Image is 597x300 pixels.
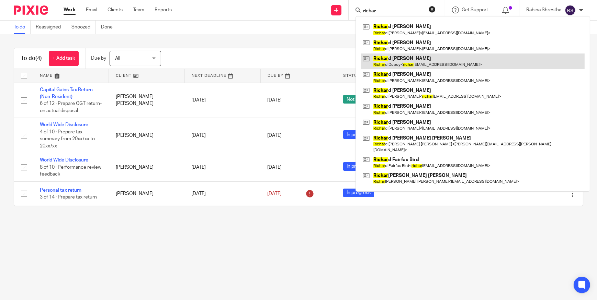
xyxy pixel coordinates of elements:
[343,130,374,139] span: In progress
[267,165,282,170] span: [DATE]
[64,7,76,13] a: Work
[40,87,93,99] a: Capital Gains Tax Return (Non-Resident)
[14,5,48,15] img: Pixie
[155,7,172,13] a: Reports
[14,21,31,34] a: To do
[267,133,282,138] span: [DATE]
[40,188,81,193] a: Personal tax return
[267,98,282,103] span: [DATE]
[462,8,488,12] span: Get Support
[267,191,282,196] span: [DATE]
[109,118,185,153] td: [PERSON_NAME]
[343,189,374,197] span: In progress
[40,122,88,127] a: World Wide Disclosure
[49,51,79,66] a: + Add task
[343,95,374,104] span: Not started
[109,83,185,118] td: [PERSON_NAME] [PERSON_NAME]
[184,181,260,206] td: [DATE]
[101,21,118,34] a: Done
[91,55,106,62] p: Due by
[40,101,102,113] span: 6 of 12 · Prepare CGT return- on actual disposal
[343,162,374,171] span: In progress
[40,158,88,163] a: World Wide Disclosure
[115,56,120,61] span: All
[35,56,42,61] span: (4)
[86,7,97,13] a: Email
[429,6,436,13] button: Clear
[565,5,576,16] img: svg%3E
[184,118,260,153] td: [DATE]
[71,21,96,34] a: Snoozed
[40,165,101,177] span: 8 of 10 · Performance review feedback
[40,130,95,148] span: 4 of 10 · Prepare tax summary from 20xx/xx to 20xx/xx
[109,181,185,206] td: [PERSON_NAME]
[40,195,97,200] span: 3 of 14 · Prepare tax return
[184,83,260,118] td: [DATE]
[133,7,144,13] a: Team
[109,153,185,181] td: [PERSON_NAME]
[36,21,66,34] a: Reassigned
[362,8,424,14] input: Search
[419,190,500,197] div: ---
[526,7,561,13] p: Rabina Shrestha
[184,153,260,181] td: [DATE]
[21,55,42,62] h1: To do
[108,7,123,13] a: Clients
